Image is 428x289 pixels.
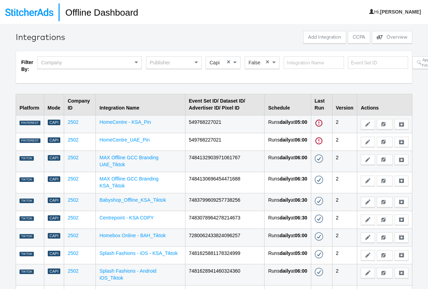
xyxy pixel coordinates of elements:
[280,197,291,203] strong: daily
[226,57,231,69] span: Clear value
[372,31,412,43] button: Overview
[265,133,311,151] td: Runs at
[68,215,78,220] a: 2502
[16,31,65,43] div: Integrations
[266,59,269,65] span: ×
[265,172,311,193] td: Runs at
[48,233,61,239] div: Capi
[99,215,154,220] a: Centrepoint - KSA COPY
[380,9,421,15] b: [PERSON_NAME]
[20,234,34,239] div: TIKTOK
[295,137,307,143] strong: 06:00
[48,120,61,126] div: Capi
[332,211,357,228] td: 2
[265,94,311,115] th: Schedule
[372,31,412,45] a: Overview
[68,197,78,203] a: 2502
[20,270,34,274] div: TIKTOK
[295,268,307,274] strong: 06:00
[185,94,265,115] th: Event Set ID/ Dataset ID/ Advertiser ID/ Pixel ID
[48,155,61,161] div: Capi
[295,176,307,182] strong: 06:30
[280,155,291,160] strong: daily
[280,119,291,125] strong: daily
[185,115,265,133] td: 549768227021
[311,94,332,115] th: Last Run
[99,176,158,188] a: MAX Offline GCC Branding KSA_Tiktok
[185,246,265,264] td: 7481625881178324999
[99,155,158,167] a: MAX Offline GCC Branding UAE_Tiktok
[20,138,40,143] div: PINTEREST
[185,264,265,285] td: 7481628941460324360
[348,31,370,45] a: CCPA
[185,228,265,246] td: 7280062433824096257
[295,197,307,203] strong: 06:30
[280,137,291,143] strong: daily
[185,193,265,211] td: 7483799609257738256
[48,215,61,221] div: Capi
[185,172,265,193] td: 7484130696454471688
[332,94,357,115] th: Version
[280,176,291,182] strong: daily
[265,228,311,246] td: Runs at
[332,264,357,285] td: 2
[64,94,96,115] th: Company ID
[99,137,150,143] a: HomeCentre_UAE_Pin
[185,151,265,172] td: 7484132903971061767
[185,133,265,151] td: 549768227021
[265,57,270,69] span: Clear value
[96,94,185,115] th: Integration Name
[265,246,311,264] td: Runs at
[20,216,34,221] div: TIKTOK
[280,233,291,238] strong: daily
[295,233,307,238] strong: 05:00
[16,94,44,115] th: Platform
[68,137,78,143] a: 2502
[48,176,61,182] div: Capi
[265,264,311,285] td: Runs at
[20,121,40,126] div: PINTEREST
[48,251,61,257] div: Capi
[348,56,408,69] input: Event Set ID
[357,94,412,115] th: Actions
[332,228,357,246] td: 2
[99,119,151,125] a: HomeCentre - KSA_Pin
[68,268,78,274] a: 2502
[332,151,357,172] td: 2
[265,211,311,228] td: Runs at
[99,268,156,281] a: Splash Fashions - Android iOS_Tiktok
[99,250,177,256] a: Splash Fashions - iOS - KSA_Tiktok
[48,268,61,274] div: Capi
[20,177,34,182] div: TIKTOK
[303,31,346,45] a: Add Integration
[68,233,78,238] a: 2502
[332,115,357,133] td: 2
[295,215,307,220] strong: 06:30
[21,59,33,72] strong: Filter By:
[99,197,166,203] a: Babyshop_Offline_KSA_Tiktok
[59,3,138,21] h1: Offline Dashboard
[332,193,357,211] td: 2
[5,8,53,16] img: StitcherAds
[280,215,291,220] strong: daily
[348,31,370,43] button: CCPA
[265,193,311,211] td: Runs at
[332,133,357,151] td: 2
[265,151,311,172] td: Runs at
[68,250,78,256] a: 2502
[99,233,166,238] a: Homebox Online - BAH_Tiktok
[332,172,357,193] td: 2
[295,155,307,160] strong: 06:00
[48,137,61,143] div: Capi
[185,211,265,228] td: 7483078964278214673
[20,156,34,161] div: TIKTOK
[295,119,307,125] strong: 05:00
[280,268,291,274] strong: daily
[209,60,220,65] span: Capi
[48,198,61,203] div: Capi
[44,94,64,115] th: Mode
[20,199,34,203] div: TIKTOK
[265,115,311,133] td: Runs at
[227,59,230,65] span: ×
[68,119,78,125] a: 2502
